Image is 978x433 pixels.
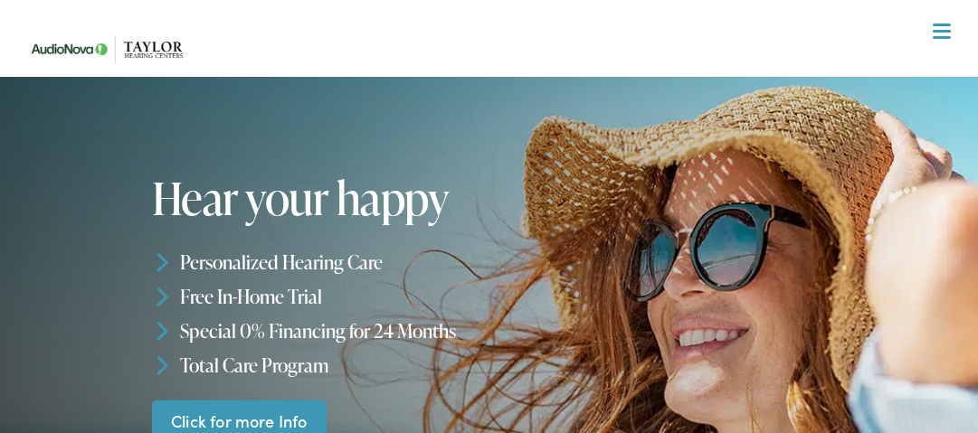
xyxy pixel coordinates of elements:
[152,314,641,348] li: Special 0% Financing for 24 Months
[152,173,641,222] h1: Hear your happy
[152,279,641,314] li: Free In-Home Trial
[152,347,641,381] li: Total Care Program
[33,72,959,128] a: What We Offer
[152,245,641,279] li: Personalized Hearing Care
